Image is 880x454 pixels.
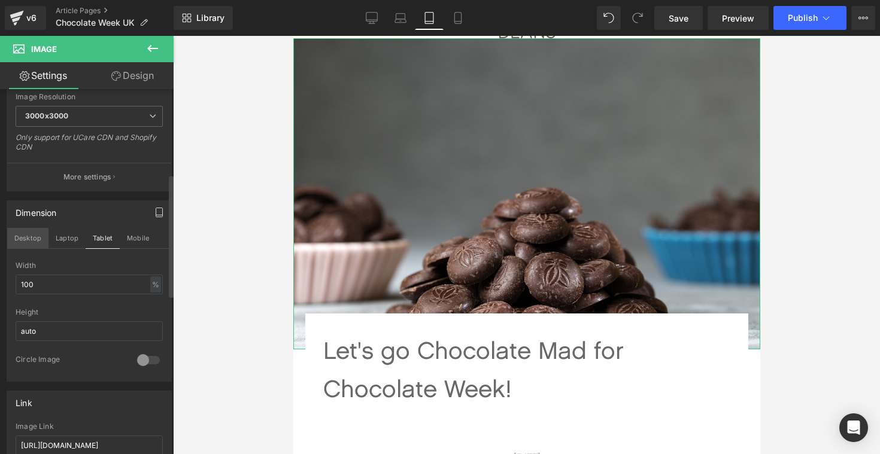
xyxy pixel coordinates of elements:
span: Save [669,12,688,25]
button: Publish [773,6,846,30]
button: More settings [7,163,171,191]
div: Image Link [16,422,163,431]
span: Image [31,44,57,54]
div: v6 [24,10,39,26]
div: Height [16,308,163,316]
span: Publish [788,13,818,23]
div: Dimension [16,201,57,218]
input: auto [16,321,163,341]
a: Preview [708,6,769,30]
button: More [851,6,875,30]
button: Laptop [48,228,86,248]
a: Desktop [357,6,386,30]
span: Library [196,13,224,23]
a: New Library [174,6,233,30]
div: Open Intercom Messenger [839,413,868,442]
div: Link [16,391,32,408]
a: Tablet [415,6,444,30]
button: Desktop [7,228,48,248]
div: Image Resolution [16,93,163,101]
button: Undo [597,6,621,30]
input: auto [16,275,163,294]
a: Article Pages [56,6,174,16]
div: Circle Image [16,355,125,367]
button: Redo [626,6,650,30]
button: Mobile [120,228,156,248]
a: Mobile [444,6,472,30]
a: Laptop [386,6,415,30]
span: Preview [722,12,754,25]
p: More settings [63,172,111,182]
span: Chocolate Week UK [56,18,135,28]
div: Only support for UCare CDN and Shopify CDN [16,133,163,160]
button: Tablet [86,228,120,248]
b: 3000x3000 [25,111,68,120]
a: v6 [5,6,46,30]
div: Width [16,261,163,270]
div: % [150,276,161,292]
a: Design [89,62,176,89]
